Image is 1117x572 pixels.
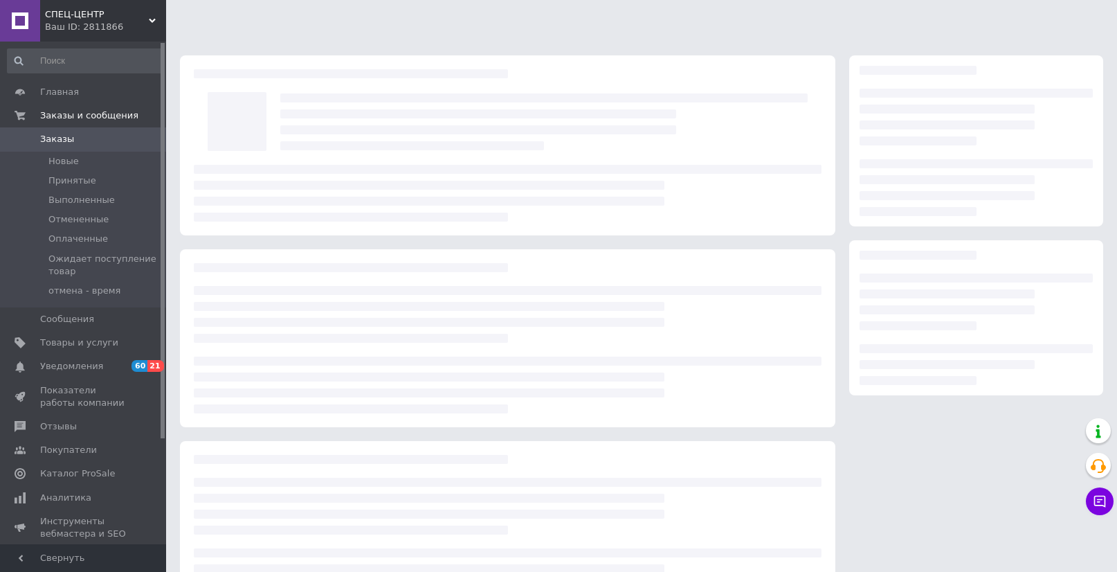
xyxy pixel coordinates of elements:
span: Сообщения [40,313,94,325]
span: Показатели работы компании [40,384,128,409]
span: отмена - время [48,285,120,297]
input: Поиск [7,48,163,73]
span: Товары и услуги [40,337,118,349]
span: Уведомления [40,360,103,373]
span: Ожидает поступление товар [48,253,161,278]
span: 60 [131,360,147,372]
span: Покупатели [40,444,97,456]
span: Аналитика [40,492,91,504]
span: Заказы и сообщения [40,109,138,122]
span: Оплаченные [48,233,108,245]
span: Главная [40,86,79,98]
span: Инструменты вебмастера и SEO [40,515,128,540]
span: 21 [147,360,163,372]
span: Отзывы [40,420,77,433]
span: Заказы [40,133,74,145]
span: Отмененные [48,213,109,226]
span: Новые [48,155,79,168]
span: Принятые [48,175,96,187]
span: СПЕЦ-ЦЕНТР [45,8,149,21]
button: Чат с покупателем [1086,488,1114,515]
div: Ваш ID: 2811866 [45,21,166,33]
span: Каталог ProSale [40,467,115,480]
span: Выполненные [48,194,115,206]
